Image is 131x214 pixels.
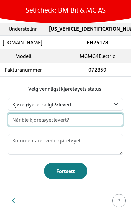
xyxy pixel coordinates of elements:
strong: EH25178 [87,38,108,46]
div: ? [117,197,121,205]
p: Velg vennligst kjøretøyets status. [8,85,123,93]
button: Fortsett [44,163,87,179]
button: ? [112,194,126,207]
input: Når ble kjøretøyet levert? [8,113,123,126]
div: Fortsett [51,167,80,175]
h1: Selfcheck: BM Bil & MC AS [26,6,106,14]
